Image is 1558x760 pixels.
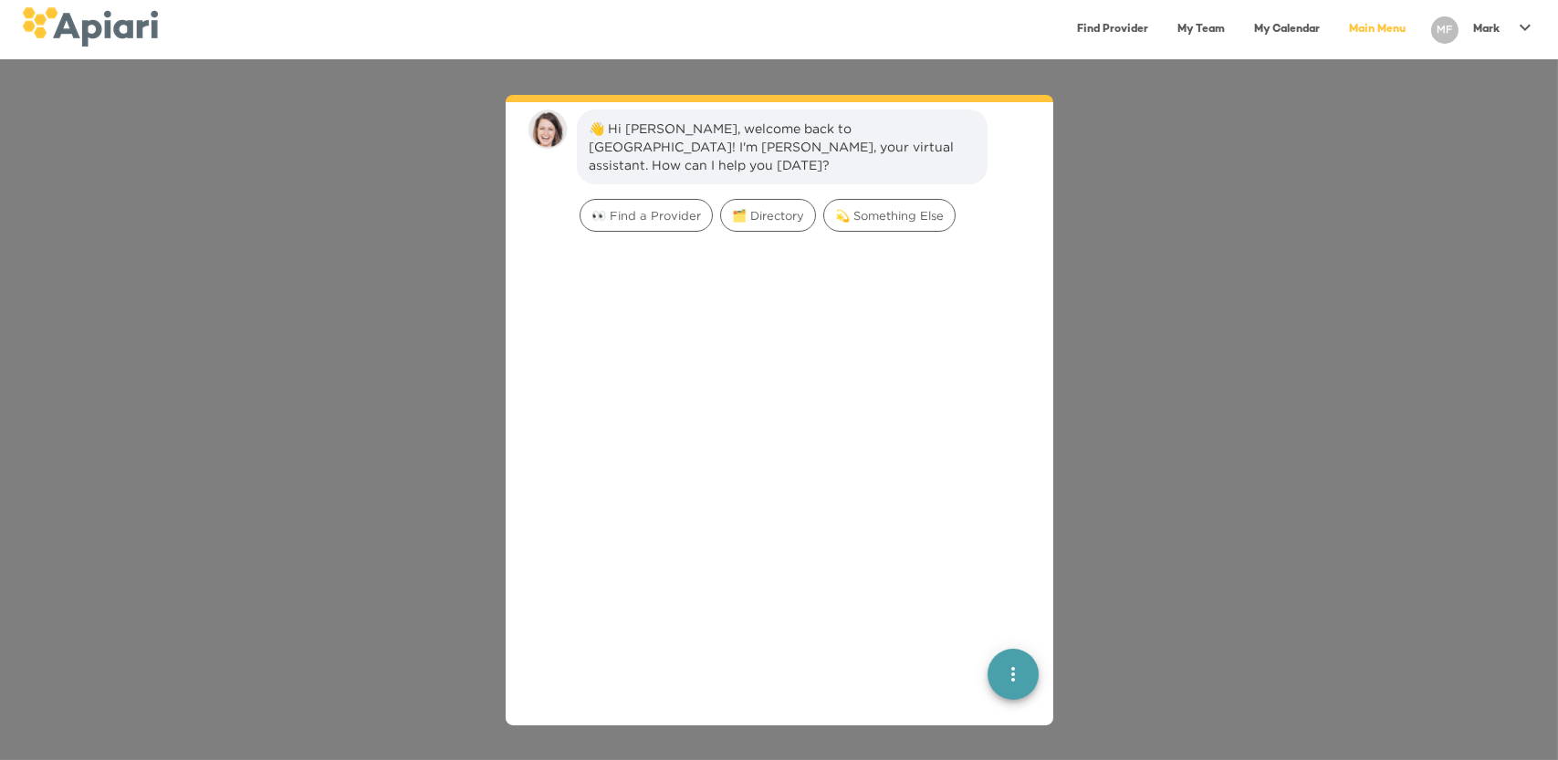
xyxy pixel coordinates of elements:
[1431,16,1459,44] div: MF
[22,7,158,47] img: logo
[1243,11,1331,48] a: My Calendar
[720,199,816,232] div: 🗂️ Directory
[590,120,975,174] div: 👋 Hi [PERSON_NAME], welcome back to [GEOGRAPHIC_DATA]! I'm [PERSON_NAME], your virtual assistant....
[823,199,956,232] div: 💫 Something Else
[988,649,1039,700] button: quick menu
[528,109,568,150] img: amy.37686e0395c82528988e.png
[721,207,815,224] span: 🗂️ Directory
[580,199,713,232] div: 👀 Find a Provider
[1066,11,1159,48] a: Find Provider
[1473,22,1500,37] p: Mark
[580,207,712,224] span: 👀 Find a Provider
[1166,11,1236,48] a: My Team
[824,207,955,224] span: 💫 Something Else
[1338,11,1417,48] a: Main Menu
